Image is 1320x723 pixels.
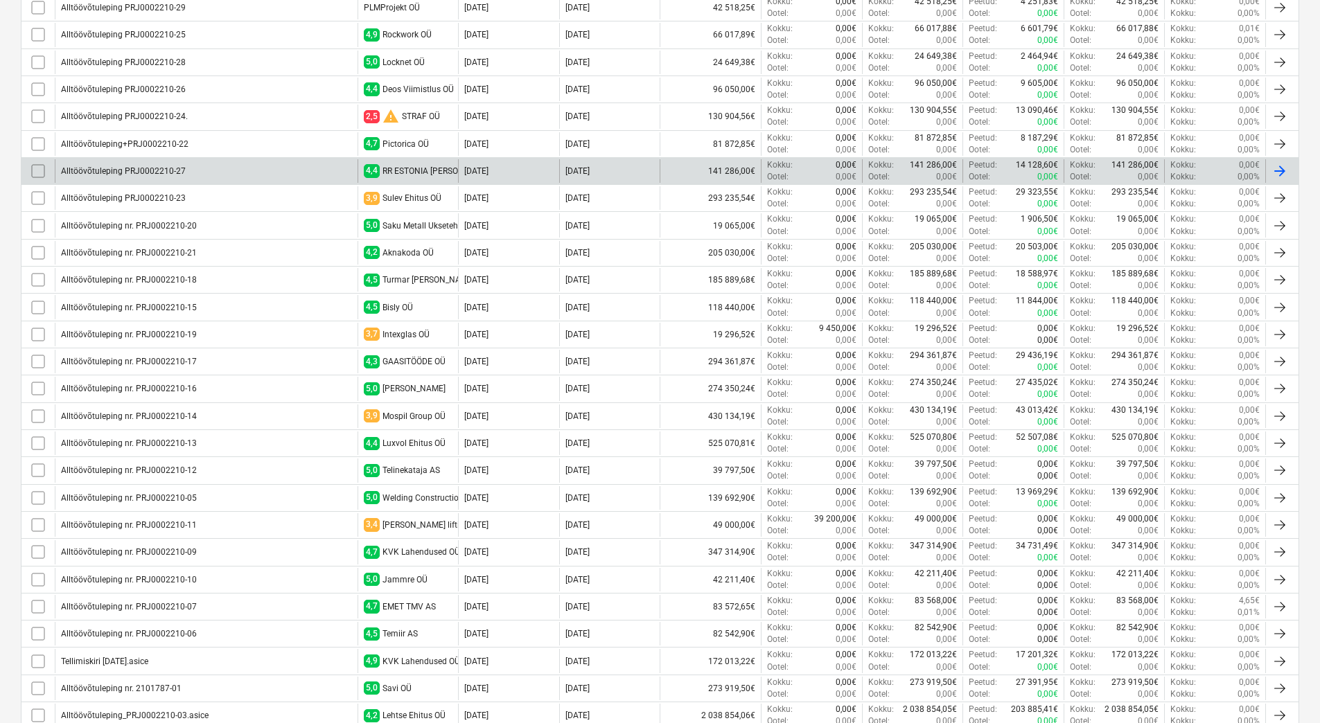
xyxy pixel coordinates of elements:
[868,132,894,144] p: Kokku :
[868,116,890,128] p: Ootel :
[1138,89,1159,101] p: 0,00€
[1239,78,1260,89] p: 0,00€
[1238,253,1260,265] p: 0,00%
[936,8,957,19] p: 0,00€
[61,30,186,39] div: Alltöövõtuleping PRJ0002210-25
[1170,268,1196,280] p: Kokku :
[1111,268,1159,280] p: 185 889,68€
[836,51,856,62] p: 0,00€
[936,35,957,46] p: 0,00€
[767,89,789,101] p: Ootel :
[565,111,590,121] div: [DATE]
[1021,213,1058,225] p: 1 906,50€
[936,171,957,183] p: 0,00€
[868,78,894,89] p: Kokku :
[1170,78,1196,89] p: Kokku :
[660,568,761,591] div: 42 211,40€
[1037,116,1058,128] p: 0,00€
[565,139,590,149] div: [DATE]
[969,116,990,128] p: Ootel :
[767,171,789,183] p: Ootel :
[767,280,789,292] p: Ootel :
[936,253,957,265] p: 0,00€
[1170,51,1196,62] p: Kokku :
[969,241,997,253] p: Peetud :
[1070,171,1091,183] p: Ootel :
[660,404,761,428] div: 430 134,19€
[1016,268,1058,280] p: 18 588,97€
[1016,105,1058,116] p: 13 090,46€
[1016,186,1058,198] p: 29 323,55€
[660,622,761,645] div: 82 542,90€
[464,30,489,39] div: [DATE]
[660,677,761,700] div: 273 919,50€
[1170,241,1196,253] p: Kokku :
[61,193,186,203] div: Alltöövõtuleping PRJ0002210-23
[402,111,440,121] div: STRAF OÜ
[1239,268,1260,280] p: 0,00€
[1070,280,1091,292] p: Ootel :
[969,198,990,210] p: Ootel :
[1170,35,1196,46] p: Kokku :
[868,144,890,156] p: Ootel :
[969,253,990,265] p: Ootel :
[660,486,761,510] div: 139 692,90€
[565,193,590,203] div: [DATE]
[1138,62,1159,74] p: 0,00€
[1070,213,1095,225] p: Kokku :
[936,280,957,292] p: 0,00€
[1238,116,1260,128] p: 0,00%
[936,89,957,101] p: 0,00€
[767,132,793,144] p: Kokku :
[364,3,420,12] div: PLMProjekt OÜ
[565,30,590,39] div: [DATE]
[1116,213,1159,225] p: 19 065,00€
[660,132,761,156] div: 81 872,85€
[1070,241,1095,253] p: Kokku :
[767,105,793,116] p: Kokku :
[836,89,856,101] p: 0,00€
[1238,89,1260,101] p: 0,00%
[969,132,997,144] p: Peetud :
[61,57,186,67] div: Alltöövõtuleping PRJ0002210-28
[767,144,789,156] p: Ootel :
[936,62,957,74] p: 0,00€
[915,23,957,35] p: 66 017,88€
[1170,159,1196,171] p: Kokku :
[61,3,186,12] div: Alltöövõtuleping PRJ0002210-29
[1070,89,1091,101] p: Ootel :
[969,8,990,19] p: Ootel :
[868,23,894,35] p: Kokku :
[1021,51,1058,62] p: 2 464,94€
[1111,105,1159,116] p: 130 904,55€
[364,246,380,259] span: 4,2
[1170,116,1196,128] p: Kokku :
[1170,89,1196,101] p: Kokku :
[1070,8,1091,19] p: Ootel :
[1239,51,1260,62] p: 0,00€
[836,253,856,265] p: 0,00€
[836,78,856,89] p: 0,00€
[660,649,761,672] div: 172 013,22€
[1070,198,1091,210] p: Ootel :
[1037,35,1058,46] p: 0,00€
[464,193,489,203] div: [DATE]
[382,139,429,149] div: Pictorica OÜ
[836,35,856,46] p: 0,00€
[1239,132,1260,144] p: 0,00€
[1170,226,1196,238] p: Kokku :
[969,280,990,292] p: Ootel :
[1037,198,1058,210] p: 0,00€
[660,241,761,265] div: 205 030,00€
[767,198,789,210] p: Ootel :
[836,62,856,74] p: 0,00€
[464,139,489,149] div: [DATE]
[382,108,399,125] span: warning
[868,159,894,171] p: Kokku :
[910,241,957,253] p: 205 030,00€
[1170,8,1196,19] p: Kokku :
[660,23,761,46] div: 66 017,89€
[836,226,856,238] p: 0,00€
[1016,241,1058,253] p: 20 503,00€
[767,213,793,225] p: Kokku :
